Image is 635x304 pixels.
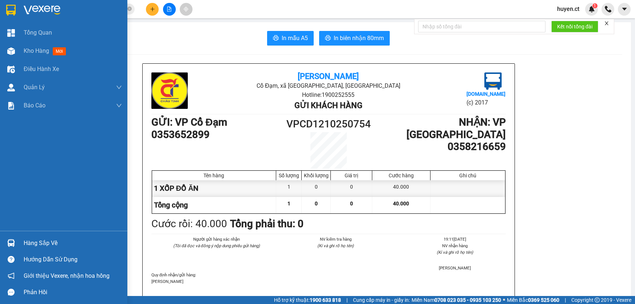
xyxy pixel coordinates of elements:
[285,236,386,242] li: NV kiểm tra hàng
[331,180,372,197] div: 0
[319,31,390,46] button: printerIn biên nhận 80mm
[24,101,45,110] span: Báo cáo
[325,35,331,42] span: printer
[404,265,505,271] li: [PERSON_NAME]
[334,33,384,43] span: In biên nhận 80mm
[210,90,447,99] li: Hotline: 1900252555
[557,23,592,31] span: Kết nối tổng đài
[267,31,314,46] button: printerIn mẫu A5
[412,296,501,304] span: Miền Nam
[565,296,566,304] span: |
[551,21,598,32] button: Kết nối tổng đài
[7,29,15,37] img: dashboard-icon
[333,173,370,178] div: Giá trị
[484,72,502,90] img: logo.jpg
[6,5,16,16] img: logo-vxr
[8,256,15,263] span: question-circle
[618,3,631,16] button: caret-down
[8,289,15,296] span: message
[146,3,159,16] button: plus
[287,201,290,206] span: 1
[24,287,122,298] div: Phản hồi
[437,250,473,255] i: (Kí và ghi rõ họ tên)
[127,6,132,13] span: close-circle
[210,81,447,90] li: Cổ Đạm, xã [GEOGRAPHIC_DATA], [GEOGRAPHIC_DATA]
[605,6,611,12] img: phone-icon
[467,98,505,107] li: (c) 2017
[507,296,559,304] span: Miền Bắc
[7,66,15,73] img: warehouse-icon
[167,7,172,12] span: file-add
[278,173,299,178] div: Số lượng
[604,21,609,26] span: close
[8,272,15,279] span: notification
[303,173,329,178] div: Khối lượng
[24,271,110,280] span: Giới thiệu Vexere, nhận hoa hồng
[353,296,410,304] span: Cung cấp máy in - giấy in:
[127,7,132,11] span: close-circle
[294,101,362,110] b: Gửi khách hàng
[183,7,188,12] span: aim
[230,218,303,230] b: Tổng phải thu: 0
[374,173,428,178] div: Cước hàng
[393,201,409,206] span: 40.000
[180,3,193,16] button: aim
[24,254,122,265] div: Hướng dẫn sử dụng
[350,201,353,206] span: 0
[273,35,279,42] span: printer
[151,116,227,128] b: GỬI : VP Cổ Đạm
[310,297,341,303] strong: 1900 633 818
[346,296,348,304] span: |
[24,47,49,54] span: Kho hàng
[151,216,227,232] div: Cước rồi : 40.000
[24,238,122,249] div: Hàng sắp về
[151,278,506,285] p: [PERSON_NAME]
[151,72,188,109] img: logo.jpg
[404,242,505,249] li: NV nhận hàng
[116,84,122,90] span: down
[24,64,59,74] span: Điều hành xe
[7,47,15,55] img: warehouse-icon
[302,180,331,197] div: 0
[317,243,354,248] i: (Kí và ghi rõ họ tên)
[150,7,155,12] span: plus
[373,141,505,153] h1: 0358216659
[372,180,430,197] div: 40.000
[151,272,506,285] div: Quy định nhận/gửi hàng :
[276,180,302,197] div: 1
[592,3,598,8] sup: 1
[163,3,176,16] button: file-add
[154,201,188,209] span: Tổng cộng
[7,239,15,247] img: warehouse-icon
[152,180,277,197] div: 1 XỐP ĐỒ ĂN
[154,173,274,178] div: Tên hàng
[404,236,505,242] li: 19:11[DATE]
[173,243,260,248] i: (Tôi đã đọc và đồng ý nộp dung phiếu gửi hàng)
[503,299,505,301] span: ⚪️
[467,91,505,97] b: [DOMAIN_NAME]
[432,173,503,178] div: Ghi chú
[315,201,318,206] span: 0
[282,33,308,43] span: In mẫu A5
[594,3,596,8] span: 1
[588,6,595,12] img: icon-new-feature
[116,103,122,108] span: down
[7,102,15,110] img: solution-icon
[298,72,359,81] b: [PERSON_NAME]
[24,28,52,37] span: Tổng Quan
[7,84,15,91] img: warehouse-icon
[434,297,501,303] strong: 0708 023 035 - 0935 103 250
[24,83,45,92] span: Quản Lý
[418,21,545,32] input: Nhập số tổng đài
[621,6,628,12] span: caret-down
[528,297,559,303] strong: 0369 525 060
[284,116,373,132] h1: VPCD1210250754
[151,129,284,141] h1: 0353652899
[551,4,585,13] span: huyen.ct
[595,297,600,303] span: copyright
[53,47,66,55] span: mới
[406,116,506,141] b: NHẬN : VP [GEOGRAPHIC_DATA]
[274,296,341,304] span: Hỗ trợ kỹ thuật:
[166,236,267,242] li: Người gửi hàng xác nhận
